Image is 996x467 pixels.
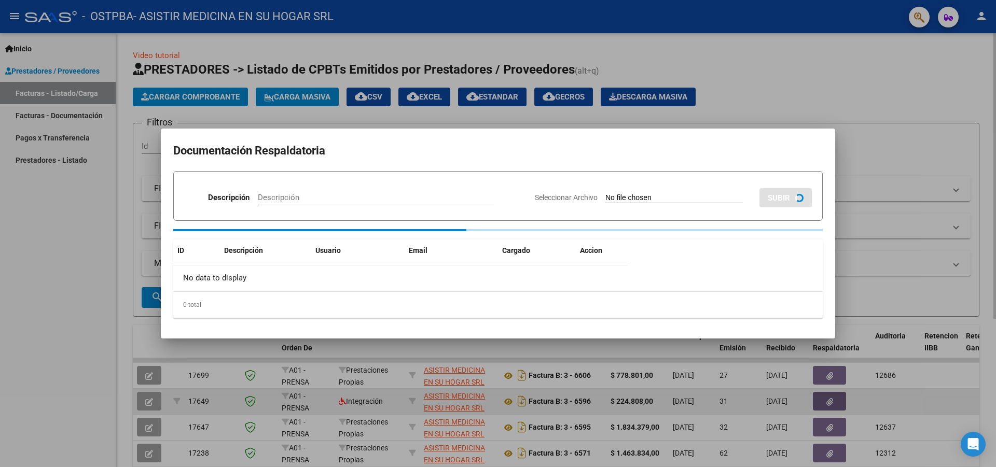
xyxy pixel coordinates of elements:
[173,239,220,262] datatable-header-cell: ID
[409,246,427,254] span: Email
[405,239,498,262] datatable-header-cell: Email
[220,239,311,262] datatable-header-cell: Descripción
[768,193,790,203] span: SUBIR
[498,239,576,262] datatable-header-cell: Cargado
[173,292,823,318] div: 0 total
[759,188,812,207] button: SUBIR
[177,246,184,254] span: ID
[173,265,628,291] div: No data to display
[502,246,530,254] span: Cargado
[173,141,823,161] h2: Documentación Respaldatoria
[311,239,405,262] datatable-header-cell: Usuario
[535,193,598,202] span: Seleccionar Archivo
[315,246,341,254] span: Usuario
[961,432,986,457] div: Open Intercom Messenger
[208,192,250,204] p: Descripción
[576,239,628,262] datatable-header-cell: Accion
[224,246,263,254] span: Descripción
[580,246,602,254] span: Accion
